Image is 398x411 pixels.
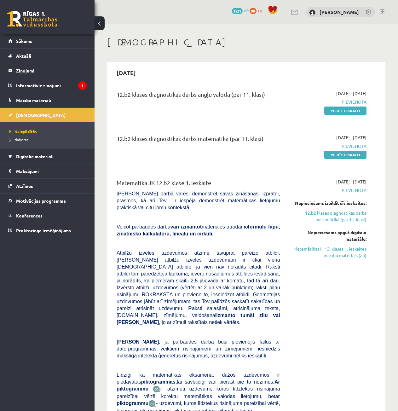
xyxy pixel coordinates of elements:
span: Izlabotās [9,137,28,142]
a: Proktoringa izmēģinājums [8,223,87,238]
b: Ar piktogrammu [117,379,280,391]
a: Ziņojumi [8,63,87,78]
b: piktogrammas, [141,379,177,385]
span: [DATE] - [DATE] [336,90,366,97]
a: Neizpildītās [9,129,88,134]
span: [PERSON_NAME] [117,339,159,344]
span: Atzīmes [16,183,33,189]
div: Nepieciešams izpildīt šīs ieskaites: [290,200,366,206]
h2: [DATE] [110,65,142,80]
span: mP [244,8,249,13]
a: Atzīmes [8,179,87,193]
img: wKvN42sLe3LLwAAAABJRU5ErkJggg== [148,400,156,407]
a: [PERSON_NAME] [320,9,359,15]
b: izmanto [216,313,235,318]
span: Pievienota [290,143,366,149]
span: , ja pārbaudes darbā būsi pievienojis failus ar datorprogrammās veiktiem risinājumiem un zīmējumi... [117,339,280,358]
a: Digitālie materiāli [8,149,87,164]
span: Neizpildītās [9,129,37,134]
legend: Ziņojumi [16,63,87,78]
i: 1 [78,81,87,90]
div: Nepieciešams apgūt digitālo materiālu: [290,229,366,242]
a: Pildīt ieskaiti [324,107,366,115]
b: vari izmantot [170,224,202,229]
a: 90 xp [250,8,265,13]
span: Veicot pārbaudes darbu materiālos atrodamo [117,224,280,236]
b: formulu lapu, zinātnisko kalkulatoru, lineālu un cirkuli. [117,224,280,236]
a: Aktuāli [8,49,87,63]
a: Pildīt ieskaiti [324,151,366,159]
span: [DEMOGRAPHIC_DATA] [16,112,66,118]
a: [DEMOGRAPHIC_DATA] [8,108,87,122]
span: Sākums [16,38,32,44]
span: [DATE] - [DATE] [336,178,366,185]
a: Motivācijas programma [8,194,87,208]
div: Matemātika JK 12.b2 klase 1. ieskaite [117,178,280,190]
span: Līdzīgi kā matemātikas eksāmenā, dažos uzdevumos ir piedāvātas lai savlaicīgi vari pierast pie to... [117,372,280,391]
div: 12.b2 klases diagnostikas darbs angļu valodā (par 11. klasi) [117,90,280,102]
img: JfuEzvunn4EvwAAAAASUVORK5CYII= [153,385,160,393]
legend: Maksājumi [16,164,87,178]
div: 12.b2 klases diagnostikas darbs matemātikā (par 11. klasi) [117,134,280,146]
span: Pievienota [290,187,366,194]
a: Sākums [8,34,87,48]
span: [DATE] - [DATE] [336,134,366,141]
a: 12.b2 klases diagnostikas darbs matemātikā (par 11. klasi) [290,210,366,223]
span: [PERSON_NAME] darbā varēsi demonstrēt savas zināšanas, izpratni, prasmes, kā arī Tev ir iespēja d... [117,191,280,210]
span: ir atzīmēti uzdevumi, kuros līdztekus risinājuma pareizībai vērtē korektu matemātikas valodas lie... [117,386,280,406]
span: Konferences [16,213,43,218]
legend: Informatīvie ziņojumi [16,78,87,93]
a: Mācību materiāli [8,93,87,107]
a: Konferences [8,208,87,223]
span: Pievienota [290,99,366,105]
span: Proktoringa izmēģinājums [16,228,71,233]
img: Rebeka Karla [309,9,315,16]
a: 1931 mP [232,8,249,13]
a: Izlabotās [9,137,88,142]
a: Matemātikas I - 12. klases 1. ieskaites mācību materiāls (ab) [290,246,366,259]
h1: [DEMOGRAPHIC_DATA] [107,37,385,48]
span: Atbilžu izvēles uzdevumos atzīmē tavuprāt pareizo atbildi. [PERSON_NAME] atbilžu izvēles uzdevuma... [117,250,280,325]
a: Rīgas 1. Tālmācības vidusskola [7,11,57,27]
span: Motivācijas programma [16,198,66,204]
a: Maksājumi [8,164,87,178]
span: Mācību materiāli [16,97,51,103]
span: 90 [250,8,257,14]
span: Digitālie materiāli [16,153,54,159]
span: Aktuāli [16,53,31,59]
span: xp [257,8,262,13]
a: Informatīvie ziņojumi1 [8,78,87,93]
span: 1931 [232,8,243,14]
